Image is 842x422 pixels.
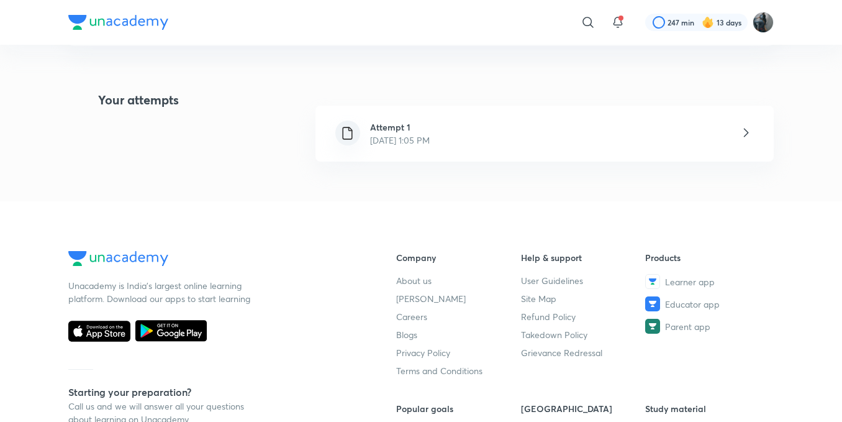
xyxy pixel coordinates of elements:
img: streak [702,16,714,29]
img: file [340,126,355,141]
span: Parent app [665,320,710,333]
a: User Guidelines [521,274,646,287]
h6: Attempt 1 [370,121,430,134]
img: Company Logo [68,15,168,30]
img: Company Logo [68,251,168,266]
h6: Company [396,251,521,264]
a: Blogs [396,328,521,341]
h6: Products [645,251,770,264]
a: Takedown Policy [521,328,646,341]
img: Parent app [645,319,660,334]
img: Learner app [645,274,660,289]
a: Refund Policy [521,310,646,323]
a: Grievance Redressal [521,346,646,359]
a: About us [396,274,521,287]
h4: Your attempts [68,91,179,177]
h5: Starting your preparation? [68,385,356,400]
a: Parent app [645,319,770,334]
a: Terms and Conditions [396,364,521,377]
a: Privacy Policy [396,346,521,359]
a: Site Map [521,292,646,305]
a: [PERSON_NAME] [396,292,521,305]
img: Educator app [645,296,660,311]
span: Educator app [665,298,720,311]
h6: [GEOGRAPHIC_DATA] [521,402,646,415]
a: Educator app [645,296,770,311]
p: Unacademy is India’s largest online learning platform. Download our apps to start learning [68,279,255,305]
span: Learner app [665,275,715,288]
h6: Popular goals [396,402,521,415]
h6: Study material [645,402,770,415]
a: Careers [396,310,521,323]
a: Learner app [645,274,770,289]
p: [DATE] 1:05 PM [370,134,430,147]
span: Careers [396,310,427,323]
a: Company Logo [68,251,356,269]
h6: Help & support [521,251,646,264]
img: Komal [753,12,774,33]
